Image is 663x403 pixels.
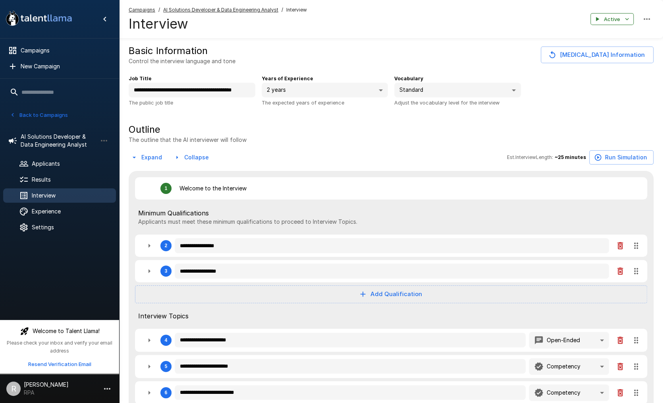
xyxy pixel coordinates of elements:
[547,336,580,344] p: Open-Ended
[129,45,208,57] h5: Basic Information
[165,364,168,369] div: 5
[138,218,644,226] p: Applicants must meet these minimum qualifications to proceed to Interview Topics.
[165,337,168,343] div: 4
[129,123,247,136] h5: Outline
[165,268,168,274] div: 3
[158,6,160,14] span: /
[507,153,553,161] span: Est. Interview Length:
[394,76,423,81] b: Vocabulary
[135,355,647,378] div: 5
[172,150,212,165] button: Collapse
[262,99,388,107] p: The expected years of experience
[129,99,255,107] p: The public job title
[394,83,521,98] div: Standard
[138,208,644,218] span: Minimum Qualifications
[541,46,653,63] button: [MEDICAL_DATA] Information
[135,285,647,303] button: Add Qualification
[555,154,586,160] b: ~ 25 minutes
[547,389,580,397] p: Competency
[547,362,580,370] p: Competency
[129,7,155,13] u: Campaigns
[589,150,653,165] button: Run Simulation
[129,57,235,65] p: Control the interview language and tone
[135,329,647,352] div: 4
[262,76,313,81] b: Years of Experience
[129,76,152,81] b: Job Title
[590,13,634,25] button: Active
[138,311,644,321] span: Interview Topics
[179,184,247,192] p: Welcome to the Interview
[165,186,168,191] div: 1
[394,99,521,107] p: Adjust the vocabulary level for the interview
[129,15,307,32] h4: Interview
[281,6,283,14] span: /
[262,83,388,98] div: 2 years
[165,243,168,248] div: 2
[165,390,168,395] div: 6
[129,150,165,165] button: Expand
[163,7,278,13] u: AI Solutions Developer & Data Engineering Analyst
[286,6,307,14] span: Interview
[135,260,647,282] div: 3
[129,136,247,144] p: The outline that the AI interviewer will follow
[135,234,647,257] div: 2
